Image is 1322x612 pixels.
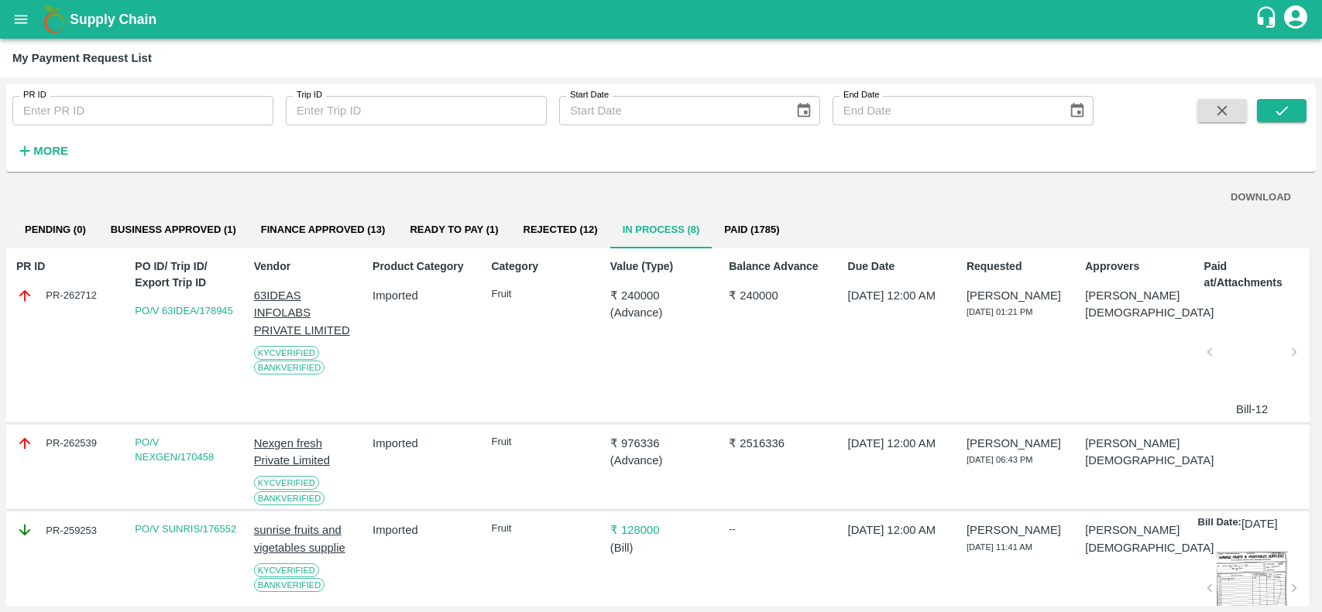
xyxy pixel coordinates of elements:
p: sunrise fruits and vigetables supplie [254,521,355,556]
button: More [12,138,72,164]
p: Vendor [254,258,355,275]
button: Pending (0) [12,211,98,248]
div: PR-259253 [16,521,118,538]
p: Value (Type) [610,258,712,275]
div: account of current user [1282,3,1310,36]
button: Rejected (12) [511,211,610,248]
a: PO/V NEXGEN/170458 [135,436,214,463]
a: PO/V 63IDEA/178945 [135,305,232,316]
p: ₹ 2516336 [729,435,830,452]
p: ₹ 976336 [610,435,712,452]
a: PO/V SUNRIS/176552 [135,523,236,535]
img: logo [39,4,70,35]
span: KYC Verified [254,476,319,490]
strong: More [33,145,68,157]
span: Bank Verified [254,361,325,374]
p: PO ID/ Trip ID/ Export Trip ID [135,258,236,291]
input: Enter PR ID [12,96,273,125]
button: Business Approved (1) [98,211,249,248]
p: Balance Advance [729,258,830,275]
p: PR ID [16,258,118,275]
p: [PERSON_NAME][DEMOGRAPHIC_DATA] [1085,435,1186,470]
p: [PERSON_NAME] [967,521,1068,538]
span: Bank Verified [254,491,325,505]
p: Bill-12 [1217,401,1288,418]
p: [DATE] 12:00 AM [848,521,949,538]
span: [DATE] 11:41 AM [967,542,1032,552]
p: Product Category [373,258,474,275]
p: Approvers [1085,258,1186,275]
button: open drawer [3,2,39,37]
div: My Payment Request List [12,48,152,68]
span: Bank Verified [254,578,325,592]
p: 63IDEAS INFOLABS PRIVATE LIMITED [254,287,355,339]
span: [DATE] 01:21 PM [967,307,1033,316]
p: Requested [967,258,1068,275]
input: End Date [833,96,1056,125]
a: Supply Chain [70,9,1255,30]
button: Paid (1785) [712,211,791,248]
p: Fruit [491,435,592,450]
div: customer-support [1255,5,1282,33]
p: Nexgen fresh Private Limited [254,435,355,470]
p: ₹ 240000 [610,287,712,304]
label: Start Date [570,89,609,101]
p: Fruit [491,521,592,536]
p: Bill Date: [1198,515,1241,532]
button: Finance Approved (13) [249,211,398,248]
input: Enter Trip ID [286,96,547,125]
p: ₹ 240000 [729,287,830,304]
p: Due Date [848,258,949,275]
button: Ready To Pay (1) [397,211,510,248]
p: ₹ 128000 [610,521,712,538]
p: [PERSON_NAME][DEMOGRAPHIC_DATA] [1085,521,1186,556]
p: [PERSON_NAME] [967,435,1068,452]
span: [DATE] 06:43 PM [967,455,1033,464]
span: KYC Verified [254,563,319,577]
button: Choose date [1063,96,1092,125]
label: Trip ID [297,89,322,101]
p: Imported [373,287,474,304]
p: Category [491,258,592,275]
p: [DATE] 12:00 AM [848,287,949,304]
p: ( Advance ) [610,304,712,321]
button: Choose date [789,96,819,125]
label: PR ID [23,89,46,101]
p: [DATE] 12:00 AM [848,435,949,452]
div: -- [729,521,830,537]
p: [PERSON_NAME] [967,287,1068,304]
b: Supply Chain [70,12,156,27]
button: DOWNLOAD [1224,184,1297,211]
p: Fruit [491,287,592,302]
label: End Date [843,89,879,101]
input: Start Date [559,96,783,125]
span: KYC Verified [254,346,319,360]
p: ( Bill ) [610,539,712,556]
p: [PERSON_NAME][DEMOGRAPHIC_DATA] [1085,287,1186,322]
p: Imported [373,521,474,538]
p: Paid at/Attachments [1204,258,1306,291]
div: PR-262539 [16,435,118,452]
p: Imported [373,435,474,452]
button: In Process (8) [610,211,713,248]
div: PR-262712 [16,287,118,304]
p: [DATE] [1241,515,1278,532]
p: ( Advance ) [610,452,712,469]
